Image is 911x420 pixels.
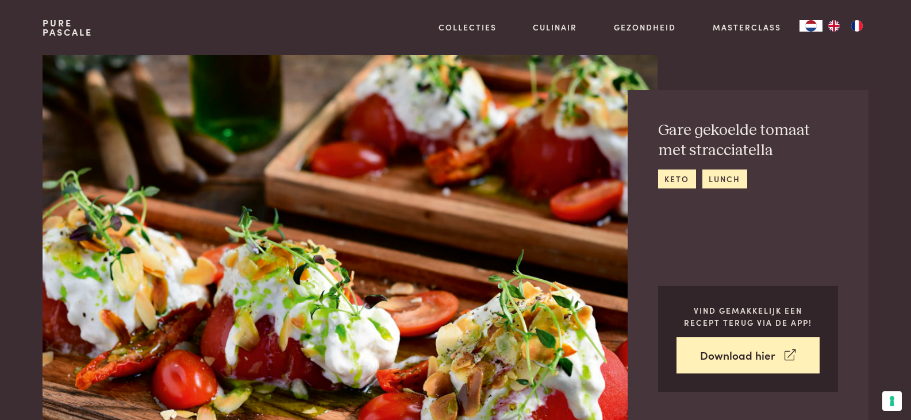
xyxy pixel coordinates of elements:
a: Masterclass [713,21,781,33]
a: EN [822,20,845,32]
div: Language [799,20,822,32]
ul: Language list [822,20,868,32]
a: PurePascale [43,18,93,37]
a: NL [799,20,822,32]
a: Culinair [533,21,577,33]
a: lunch [702,169,747,188]
a: Gezondheid [614,21,676,33]
a: Collecties [439,21,497,33]
aside: Language selected: Nederlands [799,20,868,32]
a: FR [845,20,868,32]
a: Download hier [676,337,820,373]
p: Vind gemakkelijk een recept terug via de app! [676,305,820,328]
a: keto [658,169,696,188]
button: Uw voorkeuren voor toestemming voor trackingtechnologieën [882,391,902,411]
h2: Gare gekoelde tomaat met stracciatella [658,121,838,160]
